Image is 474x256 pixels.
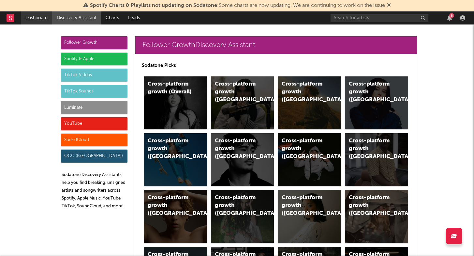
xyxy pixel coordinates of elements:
a: Cross-platform growth ([GEOGRAPHIC_DATA]) [211,76,274,129]
a: Cross-platform growth ([GEOGRAPHIC_DATA]) [345,190,408,243]
span: Spotify Charts & Playlists not updating on Sodatone [90,3,217,8]
div: Cross-platform growth ([GEOGRAPHIC_DATA]) [215,137,259,161]
div: Follower Growth [61,36,127,49]
button: 8 [447,15,452,21]
a: Cross-platform growth ([GEOGRAPHIC_DATA]) [345,76,408,129]
div: Cross-platform growth ([GEOGRAPHIC_DATA]/GSA) [282,137,326,161]
div: Cross-platform growth ([GEOGRAPHIC_DATA]) [349,137,393,161]
div: Cross-platform growth ([GEOGRAPHIC_DATA]) [349,80,393,104]
div: Cross-platform growth ([GEOGRAPHIC_DATA]) [282,80,326,104]
input: Search for artists [331,14,428,22]
a: Discovery Assistant [52,11,101,24]
p: Sodatone Picks [142,62,410,70]
div: Cross-platform growth ([GEOGRAPHIC_DATA]) [148,137,192,161]
div: Cross-platform growth ([GEOGRAPHIC_DATA]) [215,194,259,217]
div: 8 [449,13,454,18]
p: Sodatone Discovery Assistants help you find breaking, unsigned artists and songwriters across Spo... [62,171,127,210]
a: Cross-platform growth (Overall) [144,76,207,129]
a: Dashboard [21,11,52,24]
div: Cross-platform growth (Overall) [148,80,192,96]
div: Cross-platform growth ([GEOGRAPHIC_DATA]) [215,80,259,104]
div: OCC ([GEOGRAPHIC_DATA]) [61,150,127,163]
div: TikTok Videos [61,69,127,82]
a: Cross-platform growth ([GEOGRAPHIC_DATA]/GSA) [278,133,341,186]
a: Follower GrowthDiscovery Assistant [135,36,417,54]
div: Spotify & Apple [61,53,127,66]
a: Charts [101,11,124,24]
a: Cross-platform growth ([GEOGRAPHIC_DATA]) [144,133,207,186]
div: Cross-platform growth ([GEOGRAPHIC_DATA]) [349,194,393,217]
div: Luminate [61,101,127,114]
div: Cross-platform growth ([GEOGRAPHIC_DATA]) [282,194,326,217]
div: Cross-platform growth ([GEOGRAPHIC_DATA]) [148,194,192,217]
a: Cross-platform growth ([GEOGRAPHIC_DATA]) [278,190,341,243]
div: YouTube [61,117,127,130]
span: Dismiss [387,3,391,8]
div: SoundCloud [61,134,127,147]
a: Cross-platform growth ([GEOGRAPHIC_DATA]) [144,190,207,243]
div: TikTok Sounds [61,85,127,98]
span: : Some charts are now updating. We are continuing to work on the issue [90,3,385,8]
a: Leads [124,11,144,24]
a: Cross-platform growth ([GEOGRAPHIC_DATA]) [211,133,274,186]
a: Cross-platform growth ([GEOGRAPHIC_DATA]) [278,76,341,129]
a: Cross-platform growth ([GEOGRAPHIC_DATA]) [345,133,408,186]
a: Cross-platform growth ([GEOGRAPHIC_DATA]) [211,190,274,243]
